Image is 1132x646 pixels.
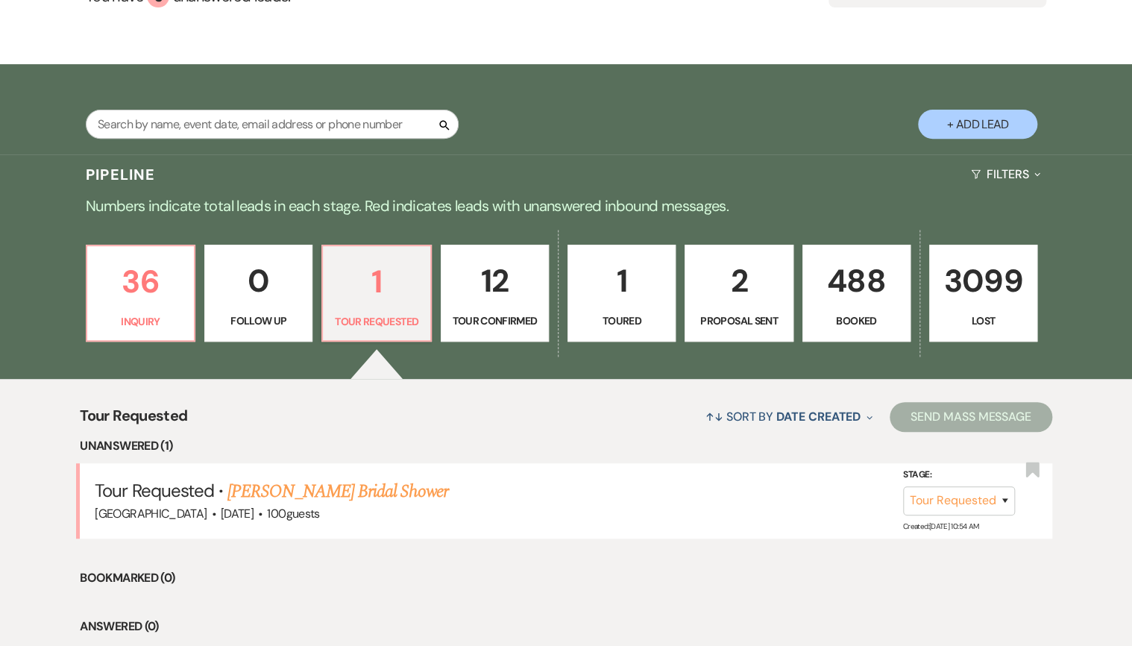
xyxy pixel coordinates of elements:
[918,110,1037,139] button: + Add Lead
[80,568,1051,588] li: Bookmarked (0)
[577,256,666,306] p: 1
[903,467,1015,483] label: Stage:
[204,245,312,342] a: 0Follow Up
[267,506,319,521] span: 100 guests
[80,436,1051,456] li: Unanswered (1)
[332,257,421,307] p: 1
[86,110,459,139] input: Search by name, event date, email address or phone number
[321,245,431,342] a: 1Tour Requested
[80,404,187,436] span: Tour Requested
[812,256,901,306] p: 488
[214,313,303,329] p: Follow Up
[890,402,1052,432] button: Send Mass Message
[802,245,911,342] a: 488Booked
[96,313,185,330] p: Inquiry
[86,164,156,185] h3: Pipeline
[903,521,978,531] span: Created: [DATE] 10:54 AM
[705,409,723,424] span: ↑↓
[694,256,783,306] p: 2
[80,617,1051,636] li: Answered (0)
[86,245,195,342] a: 36Inquiry
[441,245,549,342] a: 12Tour Confirmed
[939,313,1028,329] p: Lost
[214,256,303,306] p: 0
[776,409,861,424] span: Date Created
[29,194,1103,218] p: Numbers indicate total leads in each stage. Red indicates leads with unanswered inbound messages.
[939,256,1028,306] p: 3099
[450,256,539,306] p: 12
[95,479,214,502] span: Tour Requested
[332,313,421,330] p: Tour Requested
[812,313,901,329] p: Booked
[685,245,793,342] a: 2Proposal Sent
[96,257,185,307] p: 36
[567,245,676,342] a: 1Toured
[95,506,207,521] span: [GEOGRAPHIC_DATA]
[227,478,448,505] a: [PERSON_NAME] Bridal Shower
[577,313,666,329] p: Toured
[694,313,783,329] p: Proposal Sent
[450,313,539,329] p: Tour Confirmed
[221,506,254,521] span: [DATE]
[699,397,878,436] button: Sort By Date Created
[929,245,1037,342] a: 3099Lost
[965,154,1046,194] button: Filters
